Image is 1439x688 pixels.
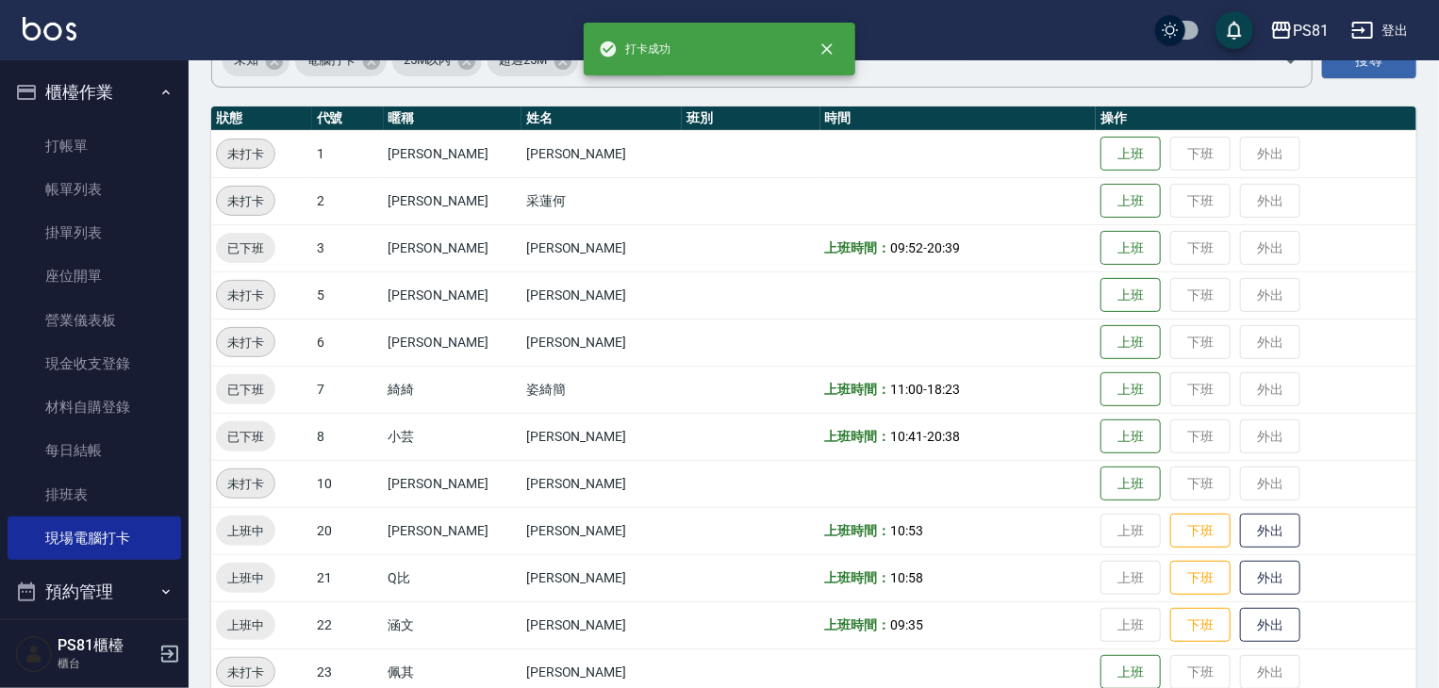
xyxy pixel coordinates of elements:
th: 暱稱 [384,106,521,131]
span: 25M以內 [392,51,463,70]
td: [PERSON_NAME] [521,460,682,507]
a: 材料自購登錄 [8,385,181,429]
span: 未打卡 [217,144,274,164]
div: PS81 [1293,19,1329,42]
button: 外出 [1240,514,1300,549]
td: 綺綺 [384,366,521,413]
span: 超過25M [488,51,558,70]
span: 未打卡 [217,286,274,305]
img: Person [15,635,53,673]
button: 報表及分析 [8,616,181,665]
span: 已下班 [216,238,275,258]
th: 姓名 [521,106,682,131]
td: [PERSON_NAME] [384,271,521,319]
td: 20 [312,507,384,554]
a: 排班表 [8,473,181,516]
span: 未知 [223,51,270,70]
button: 預約管理 [8,567,181,616]
div: 25M以內 [392,46,483,76]
img: Logo [23,17,76,41]
button: 下班 [1170,514,1231,549]
button: 上班 [1100,278,1161,313]
span: 10:58 [890,570,923,585]
th: 班別 [682,106,819,131]
button: 外出 [1240,608,1300,643]
p: 櫃台 [58,655,154,672]
a: 帳單列表 [8,168,181,211]
span: 20:39 [927,240,960,255]
span: 未打卡 [217,663,274,682]
td: [PERSON_NAME] [384,130,521,177]
th: 代號 [312,106,384,131]
td: 3 [312,224,384,271]
span: 09:35 [890,617,923,632]
td: 2 [312,177,384,224]
b: 上班時間： [825,523,891,538]
td: 10 [312,460,384,507]
span: 上班中 [216,521,275,541]
td: 8 [312,413,384,460]
td: [PERSON_NAME] [521,271,682,319]
td: 22 [312,601,384,648]
td: 5 [312,271,384,319]
button: 櫃檯作業 [8,68,181,117]
span: 10:53 [890,523,923,538]
button: 上班 [1100,467,1161,501]
a: 打帳單 [8,124,181,168]
a: 掛單列表 [8,211,181,254]
td: [PERSON_NAME] [521,319,682,366]
button: 上班 [1100,325,1161,360]
span: 11:00 [890,382,923,397]
span: 未打卡 [217,333,274,352]
td: 7 [312,366,384,413]
td: 小芸 [384,413,521,460]
td: [PERSON_NAME] [521,507,682,554]
div: 超過25M [488,46,578,76]
td: [PERSON_NAME] [384,507,521,554]
a: 座位開單 [8,254,181,298]
span: 18:23 [927,382,960,397]
td: [PERSON_NAME] [521,130,682,177]
td: - [820,366,1097,413]
td: 涵文 [384,601,521,648]
button: 上班 [1100,419,1161,454]
span: 未打卡 [217,474,274,494]
td: [PERSON_NAME] [384,224,521,271]
th: 操作 [1096,106,1416,131]
td: [PERSON_NAME] [521,554,682,601]
b: 上班時間： [825,240,891,255]
td: 采蓮何 [521,177,682,224]
button: 搜尋 [1322,43,1416,78]
b: 上班時間： [825,617,891,632]
a: 每日結帳 [8,429,181,472]
td: 1 [312,130,384,177]
td: [PERSON_NAME] [521,224,682,271]
button: 上班 [1100,231,1161,266]
td: [PERSON_NAME] [521,601,682,648]
input: 篩選條件 [677,44,1251,77]
button: Open [1276,46,1306,76]
button: PS81 [1263,11,1336,50]
button: 下班 [1170,561,1231,596]
span: 上班中 [216,615,275,635]
td: [PERSON_NAME] [384,319,521,366]
td: - [820,413,1097,460]
td: [PERSON_NAME] [521,413,682,460]
span: 20:38 [927,429,960,444]
span: 已下班 [216,380,275,400]
td: Q比 [384,554,521,601]
span: 未打卡 [217,191,274,211]
button: close [806,28,848,70]
th: 時間 [820,106,1097,131]
td: [PERSON_NAME] [384,177,521,224]
button: 登出 [1344,13,1416,48]
td: 姿綺簡 [521,366,682,413]
div: 未知 [223,46,289,76]
a: 營業儀表板 [8,299,181,342]
span: 10:41 [890,429,923,444]
td: 21 [312,554,384,601]
button: 上班 [1100,184,1161,219]
td: 6 [312,319,384,366]
button: 上班 [1100,137,1161,172]
span: 09:52 [890,240,923,255]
